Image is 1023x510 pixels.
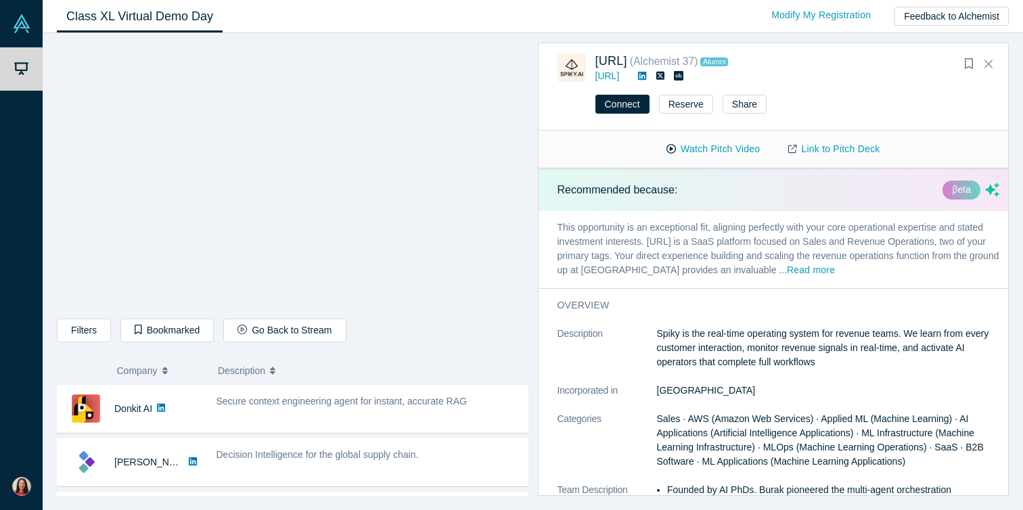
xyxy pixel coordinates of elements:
[558,384,657,412] dt: Incorporated in
[57,1,223,32] a: Class XL Virtual Demo Day
[558,182,678,198] p: Recommended because:
[630,55,698,67] small: ( Alchemist 37 )
[985,183,999,197] svg: dsa ai sparkles
[114,457,192,467] a: [PERSON_NAME]
[558,298,981,312] h3: overview
[657,413,984,467] span: Sales · AWS (Amazon Web Services) · Applied ML (Machine Learning) · AI Applications (Artificial I...
[12,14,31,33] img: Alchemist Vault Logo
[652,137,774,161] button: Watch Pitch Video
[558,53,586,82] img: Spiky.ai's Logo
[58,44,528,308] iframe: MELURNA
[218,356,519,385] button: Description
[978,53,999,75] button: Close
[72,394,100,423] img: Donkit AI's Logo
[757,3,885,27] a: Modify My Registration
[223,319,346,342] button: Go Back to Stream
[120,319,214,342] button: Bookmarked
[595,70,620,81] a: [URL]
[217,396,467,407] span: Secure context engineering agent for instant, accurate RAG
[959,55,978,74] button: Bookmark
[117,356,204,385] button: Company
[657,384,1000,398] dd: [GEOGRAPHIC_DATA]
[595,54,627,68] a: [URL]
[114,403,152,414] a: Donkit AI
[723,95,767,114] button: Share
[117,356,158,385] span: Company
[595,95,650,114] button: Connect
[894,7,1009,26] button: Feedback to Alchemist
[657,327,1000,369] p: Spiky is the real-time operating system for revenue teams. We learn from every customer interacti...
[774,137,894,161] a: Link to Pitch Deck
[217,449,419,460] span: Decision Intelligence for the global supply chain.
[942,181,980,200] div: βeta
[539,211,1019,288] p: This opportunity is an exceptional fit, aligning perfectly with your core operational expertise a...
[659,95,713,114] button: Reserve
[700,57,728,66] span: Alumni
[57,319,111,342] button: Filters
[558,327,657,384] dt: Description
[12,477,31,496] img: Wendy Lim's Account
[558,412,657,483] dt: Categories
[218,356,265,385] span: Description
[72,448,100,476] img: Kimaru AI's Logo
[787,263,835,279] button: Read more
